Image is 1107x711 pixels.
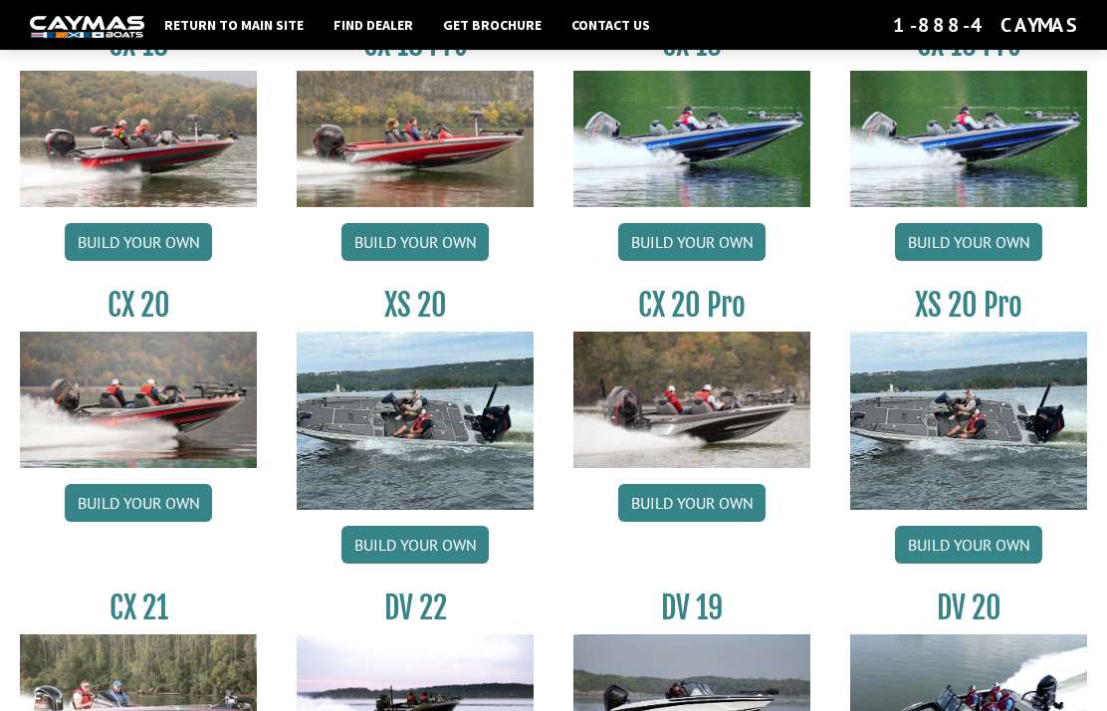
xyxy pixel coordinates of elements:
[850,71,1087,207] img: CX19_thumbnail.jpg
[30,16,144,37] img: white-logo-c9c8dbefe5ff5ceceb0f0178aa75bf4bb51f6bca0971e226c86eb53dfe498488.png
[618,484,766,522] a: Build your own
[20,590,257,626] h3: CX 21
[433,12,552,38] a: Get Brochure
[573,590,810,626] h3: DV 19
[573,332,810,468] img: CX-20Pro_thumbnail.jpg
[850,590,1087,626] h3: DV 20
[297,590,534,626] h3: DV 22
[65,223,212,261] a: Build your own
[893,12,1077,38] div: 1-888-4CAYMAS
[20,287,257,324] h3: CX 20
[20,71,257,207] img: CX-18S_thumbnail.jpg
[20,332,257,468] img: CX-20_thumbnail.jpg
[154,12,314,38] a: Return to main site
[573,287,810,324] h3: CX 20 Pro
[895,223,1042,261] a: Build your own
[65,484,212,522] a: Build your own
[850,332,1087,510] img: XS_20_resized.jpg
[297,71,534,207] img: CX-18SS_thumbnail.jpg
[297,287,534,324] h3: XS 20
[895,526,1042,564] a: Build your own
[573,71,810,207] img: CX19_thumbnail.jpg
[618,223,766,261] a: Build your own
[297,332,534,510] img: XS_20_resized.jpg
[341,526,489,564] a: Build your own
[341,223,489,261] a: Build your own
[561,12,660,38] a: Contact Us
[850,287,1087,324] h3: XS 20 Pro
[324,12,423,38] a: Find Dealer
